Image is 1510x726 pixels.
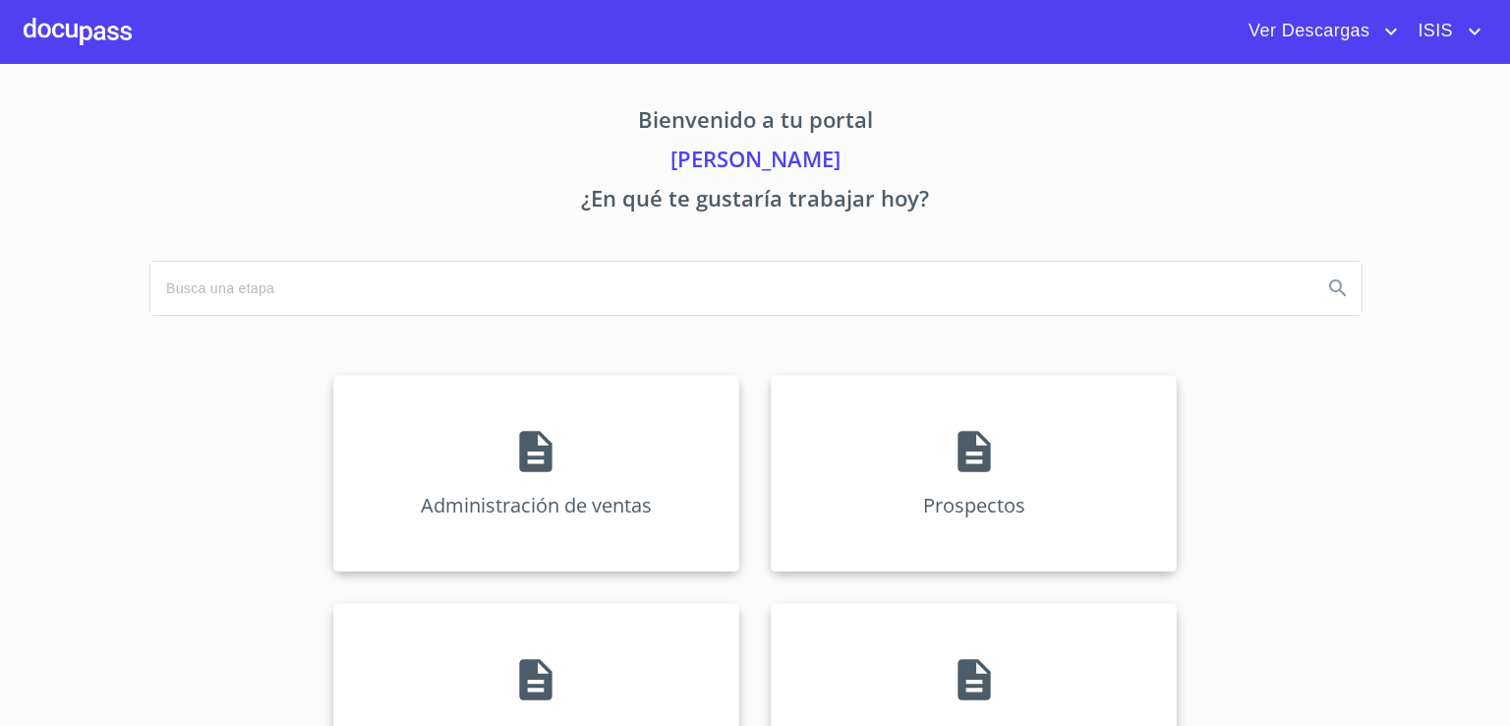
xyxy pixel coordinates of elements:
p: ¿En qué te gustaría trabajar hoy? [149,182,1361,221]
input: search [150,262,1307,315]
p: Prospectos [923,492,1025,518]
button: Search [1314,265,1362,312]
p: Administración de ventas [421,492,652,518]
span: ISIS [1403,16,1463,47]
button: account of current user [1234,16,1403,47]
span: Ver Descargas [1234,16,1379,47]
p: Bienvenido a tu portal [149,103,1361,143]
p: [PERSON_NAME] [149,143,1361,182]
button: account of current user [1403,16,1486,47]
